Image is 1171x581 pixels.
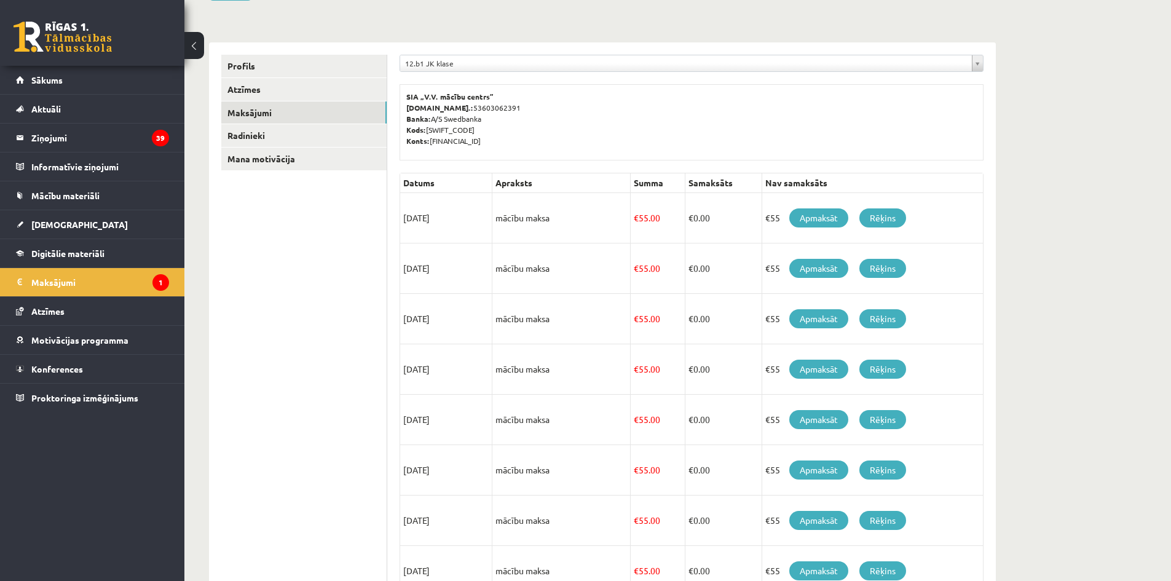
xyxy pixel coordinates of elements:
a: Apmaksāt [789,208,848,227]
a: Mana motivācija [221,148,387,170]
a: Proktoringa izmēģinājums [16,384,169,412]
td: mācību maksa [492,496,631,546]
span: € [688,263,693,274]
a: Rēķins [859,208,906,227]
b: Banka: [406,114,431,124]
a: Mācību materiāli [16,181,169,210]
i: 39 [152,130,169,146]
span: € [634,414,639,425]
a: Rēķins [859,360,906,379]
span: € [634,363,639,374]
td: 55.00 [631,445,685,496]
td: 0.00 [685,344,762,395]
span: Atzīmes [31,306,65,317]
td: €55 [762,193,983,243]
td: 0.00 [685,445,762,496]
a: 12.b1 JK klase [400,55,983,71]
i: 1 [152,274,169,291]
span: € [688,414,693,425]
span: Motivācijas programma [31,334,128,346]
a: Rēķins [859,460,906,480]
a: Ziņojumi39 [16,124,169,152]
td: [DATE] [400,294,492,344]
a: Profils [221,55,387,77]
td: mācību maksa [492,294,631,344]
a: Informatīvie ziņojumi [16,152,169,181]
td: 0.00 [685,193,762,243]
td: [DATE] [400,243,492,294]
legend: Ziņojumi [31,124,169,152]
a: [DEMOGRAPHIC_DATA] [16,210,169,239]
td: mācību maksa [492,395,631,445]
td: 0.00 [685,496,762,546]
span: € [688,565,693,576]
a: Atzīmes [221,78,387,101]
span: € [634,263,639,274]
span: € [634,212,639,223]
a: Aktuāli [16,95,169,123]
a: Apmaksāt [789,309,848,328]
a: Motivācijas programma [16,326,169,354]
a: Rēķins [859,561,906,580]
b: Konts: [406,136,430,146]
a: Apmaksāt [789,511,848,530]
span: Konferences [31,363,83,374]
td: [DATE] [400,344,492,395]
td: 55.00 [631,496,685,546]
span: € [688,363,693,374]
th: Summa [631,173,685,193]
span: Mācību materiāli [31,190,100,201]
a: Konferences [16,355,169,383]
td: 0.00 [685,243,762,294]
span: € [634,565,639,576]
a: Apmaksāt [789,259,848,278]
td: 55.00 [631,344,685,395]
td: €55 [762,496,983,546]
th: Datums [400,173,492,193]
b: Kods: [406,125,426,135]
b: [DOMAIN_NAME].: [406,103,473,113]
td: 55.00 [631,193,685,243]
span: 12.b1 JK klase [405,55,967,71]
span: € [688,212,693,223]
a: Apmaksāt [789,360,848,379]
span: € [634,313,639,324]
a: Maksājumi1 [16,268,169,296]
a: Rēķins [859,309,906,328]
td: mācību maksa [492,344,631,395]
td: 0.00 [685,395,762,445]
p: 53603062391 A/S Swedbanka [SWIFT_CODE] [FINANCIAL_ID] [406,91,977,146]
a: Apmaksāt [789,561,848,580]
a: Rēķins [859,259,906,278]
span: [DEMOGRAPHIC_DATA] [31,219,128,230]
b: SIA „V.V. mācību centrs” [406,92,494,101]
td: 55.00 [631,395,685,445]
td: [DATE] [400,496,492,546]
th: Apraksts [492,173,631,193]
th: Samaksāts [685,173,762,193]
a: Maksājumi [221,101,387,124]
td: [DATE] [400,395,492,445]
td: [DATE] [400,445,492,496]
td: mācību maksa [492,243,631,294]
span: Aktuāli [31,103,61,114]
td: €55 [762,395,983,445]
td: €55 [762,294,983,344]
td: 0.00 [685,294,762,344]
td: €55 [762,344,983,395]
span: € [688,515,693,526]
legend: Informatīvie ziņojumi [31,152,169,181]
a: Apmaksāt [789,460,848,480]
span: € [634,515,639,526]
span: € [688,313,693,324]
span: € [688,464,693,475]
a: Sākums [16,66,169,94]
td: €55 [762,445,983,496]
td: €55 [762,243,983,294]
a: Rēķins [859,410,906,429]
a: Digitālie materiāli [16,239,169,267]
a: Rēķins [859,511,906,530]
a: Rīgas 1. Tālmācības vidusskola [14,22,112,52]
td: mācību maksa [492,445,631,496]
span: Digitālie materiāli [31,248,104,259]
